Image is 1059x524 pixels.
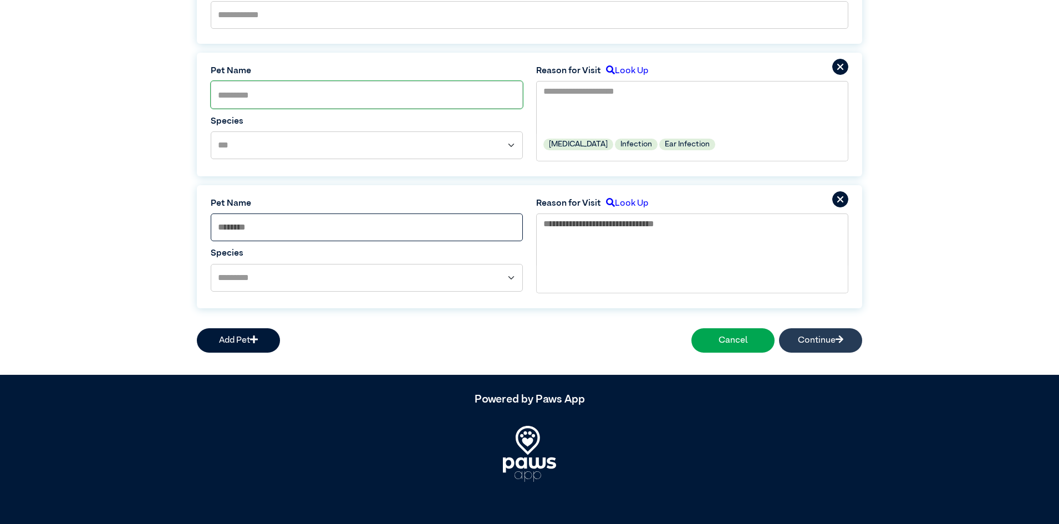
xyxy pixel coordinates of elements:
[536,197,601,210] label: Reason for Visit
[615,139,658,150] label: Infection
[543,139,613,150] label: [MEDICAL_DATA]
[211,115,523,128] label: Species
[779,328,862,353] button: Continue
[211,247,523,260] label: Species
[601,197,648,210] label: Look Up
[211,64,523,78] label: Pet Name
[601,64,648,78] label: Look Up
[659,139,715,150] label: Ear Infection
[503,426,556,481] img: PawsApp
[536,64,601,78] label: Reason for Visit
[691,328,775,353] button: Cancel
[211,197,523,210] label: Pet Name
[197,328,280,353] button: Add Pet
[197,393,862,406] h5: Powered by Paws App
